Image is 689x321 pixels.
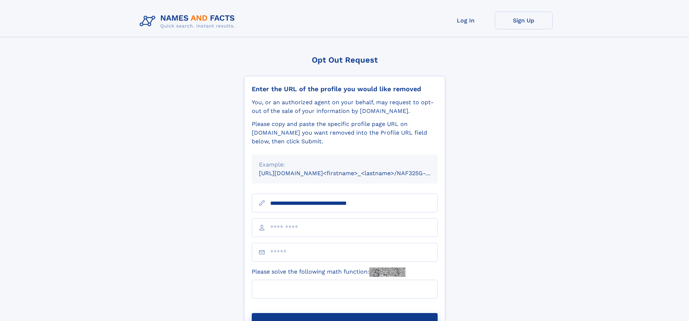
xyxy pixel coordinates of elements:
label: Please solve the following math function: [252,267,405,277]
div: Please copy and paste the specific profile page URL on [DOMAIN_NAME] you want removed into the Pr... [252,120,438,146]
a: Sign Up [495,12,553,29]
img: Logo Names and Facts [137,12,241,31]
div: Enter the URL of the profile you would like removed [252,85,438,93]
div: Opt Out Request [244,55,445,64]
div: You, or an authorized agent on your behalf, may request to opt-out of the sale of your informatio... [252,98,438,115]
div: Example: [259,160,430,169]
a: Log In [437,12,495,29]
small: [URL][DOMAIN_NAME]<firstname>_<lastname>/NAF325G-xxxxxxxx [259,170,451,177]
